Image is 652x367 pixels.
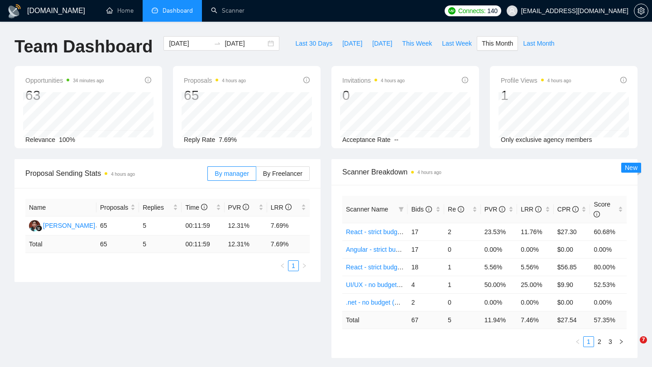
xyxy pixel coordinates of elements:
button: Last Week [437,36,477,51]
td: Total [25,235,96,253]
time: 4 hours ago [111,172,135,177]
span: left [280,263,285,268]
td: $9.90 [554,276,590,293]
td: $ 27.54 [554,311,590,329]
span: Only exclusive agency members [501,136,592,143]
span: swap-right [214,40,221,47]
span: to [214,40,221,47]
span: New [625,164,638,171]
time: 4 hours ago [222,78,246,83]
span: info-circle [572,206,579,212]
span: 100% [59,136,75,143]
span: PVR [484,206,506,213]
td: 60.68% [590,223,627,240]
span: Reply Rate [184,136,215,143]
td: 25.00% [517,276,554,293]
td: $0.00 [554,293,590,311]
input: Start date [169,38,210,48]
time: 4 hours ago [417,170,441,175]
div: [PERSON_NAME] [43,221,95,231]
span: Last Week [442,38,472,48]
span: Replies [143,202,171,212]
td: 0.00% [517,240,554,258]
a: homeHome [106,7,134,14]
td: 00:11:59 [182,235,224,253]
td: 4 [407,276,444,293]
a: searchScanner [211,7,244,14]
button: right [299,260,310,271]
span: Invitations [342,75,405,86]
span: Re [448,206,464,213]
img: upwork-logo.png [448,7,455,14]
span: LRR [271,204,292,211]
a: YP[PERSON_NAME] [29,221,95,229]
a: UI/UX - no budget (Cover Letter #2) [346,281,446,288]
span: Profile Views [501,75,571,86]
li: 1 [583,336,594,347]
span: info-circle [594,211,600,217]
td: 5 [444,311,481,329]
td: 65 [96,216,139,235]
span: Proposals [184,75,246,86]
button: This Week [397,36,437,51]
td: 7.69% [267,216,310,235]
td: 7.69 % [267,235,310,253]
img: YP [29,220,40,231]
li: Previous Page [277,260,288,271]
span: info-circle [499,206,505,212]
span: PVR [228,204,249,211]
td: Total [342,311,407,329]
td: 00:11:59 [182,216,224,235]
span: Opportunities [25,75,104,86]
div: 0 [342,87,405,104]
li: 3 [605,336,616,347]
span: Scanner Breakdown [342,166,627,178]
span: user [509,8,515,14]
button: left [572,336,583,347]
td: 0 [444,240,481,258]
span: This Week [402,38,432,48]
td: 1 [444,276,481,293]
td: 2 [407,293,444,311]
span: Last Month [523,38,554,48]
span: info-circle [462,77,468,83]
td: 5 [139,216,182,235]
iframe: Intercom live chat [621,336,643,358]
a: 2 [594,337,604,347]
span: Proposals [100,202,129,212]
div: 63 [25,87,104,104]
th: Proposals [96,199,139,216]
time: 4 hours ago [547,78,571,83]
td: $27.30 [554,223,590,240]
td: 50.00% [481,276,518,293]
li: 1 [288,260,299,271]
span: info-circle [458,206,464,212]
td: 52.53% [590,276,627,293]
span: info-circle [285,204,292,210]
td: 0.00% [481,293,518,311]
span: 7 [640,336,647,343]
span: Dashboard [163,7,193,14]
td: 0.00% [481,240,518,258]
td: 0 [444,293,481,311]
td: 11.76% [517,223,554,240]
span: Acceptance Rate [342,136,391,143]
td: $0.00 [554,240,590,258]
li: Next Page [299,260,310,271]
span: Score [594,201,610,218]
span: CPR [557,206,579,213]
td: 57.35 % [590,311,627,329]
span: Relevance [25,136,55,143]
span: info-circle [145,77,151,83]
button: setting [634,4,648,18]
span: Last 30 Days [295,38,332,48]
td: 67 [407,311,444,329]
span: Scanner Name [346,206,388,213]
span: Time [185,204,207,211]
td: 5 [139,235,182,253]
span: setting [634,7,648,14]
li: Previous Page [572,336,583,347]
button: [DATE] [337,36,367,51]
h1: Team Dashboard [14,36,153,57]
span: [DATE] [372,38,392,48]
